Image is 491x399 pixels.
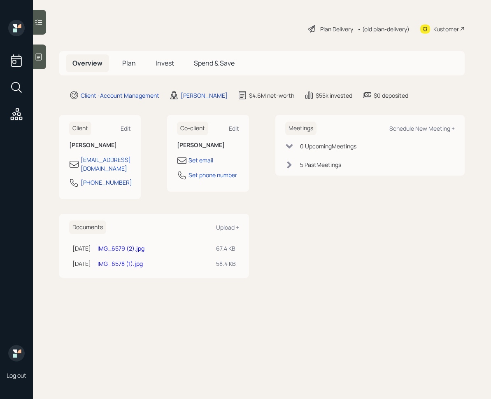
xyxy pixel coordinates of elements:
div: 58.4 KB [216,259,236,268]
div: $0 deposited [374,91,408,100]
div: 67.4 KB [216,244,236,253]
div: Upload + [216,223,239,231]
div: [DATE] [72,259,91,268]
div: • (old plan-delivery) [357,25,410,33]
h6: [PERSON_NAME] [177,142,239,149]
div: Set phone number [188,171,237,179]
span: Overview [72,59,102,68]
h6: Meetings [285,122,316,135]
h6: Client [69,122,91,135]
a: IMG_6578 (1).jpg [98,260,143,268]
a: IMG_6579 (2).jpg [98,244,144,252]
div: Log out [7,371,26,379]
div: Plan Delivery [320,25,353,33]
div: [DATE] [72,244,91,253]
span: Invest [156,59,174,68]
div: Kustomer [433,25,459,33]
div: Edit [121,124,131,132]
h6: Documents [69,221,106,234]
div: 5 Past Meeting s [300,160,341,169]
div: [PERSON_NAME] [181,91,228,100]
h6: [PERSON_NAME] [69,142,131,149]
div: Edit [229,124,239,132]
div: Set email [188,156,213,164]
div: Client · Account Management [81,91,159,100]
div: 0 Upcoming Meeting s [300,142,356,150]
h6: Co-client [177,122,208,135]
div: $4.6M net-worth [249,91,294,100]
img: retirable_logo.png [8,345,25,361]
div: [PHONE_NUMBER] [81,178,132,187]
div: $55k invested [316,91,352,100]
div: [EMAIL_ADDRESS][DOMAIN_NAME] [81,155,131,173]
span: Spend & Save [194,59,235,68]
div: Schedule New Meeting + [389,124,455,132]
span: Plan [122,59,136,68]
